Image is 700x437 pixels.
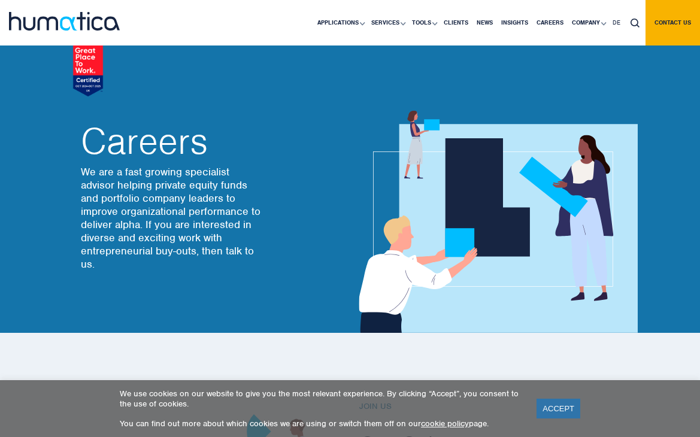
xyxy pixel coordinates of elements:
[81,165,260,271] p: We are a fast growing specialist advisor helping private equity funds and portfolio company leade...
[613,19,620,26] span: DE
[120,418,522,429] p: You can find out more about which cookies we are using or switch them off on our page.
[120,389,522,409] p: We use cookies on our website to give you the most relevant experience. By clicking “Accept”, you...
[537,399,580,418] a: ACCEPT
[631,19,640,28] img: search_icon
[421,418,469,429] a: cookie policy
[81,123,260,159] h2: Careers
[350,111,638,333] img: about_banner1
[9,12,120,31] img: logo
